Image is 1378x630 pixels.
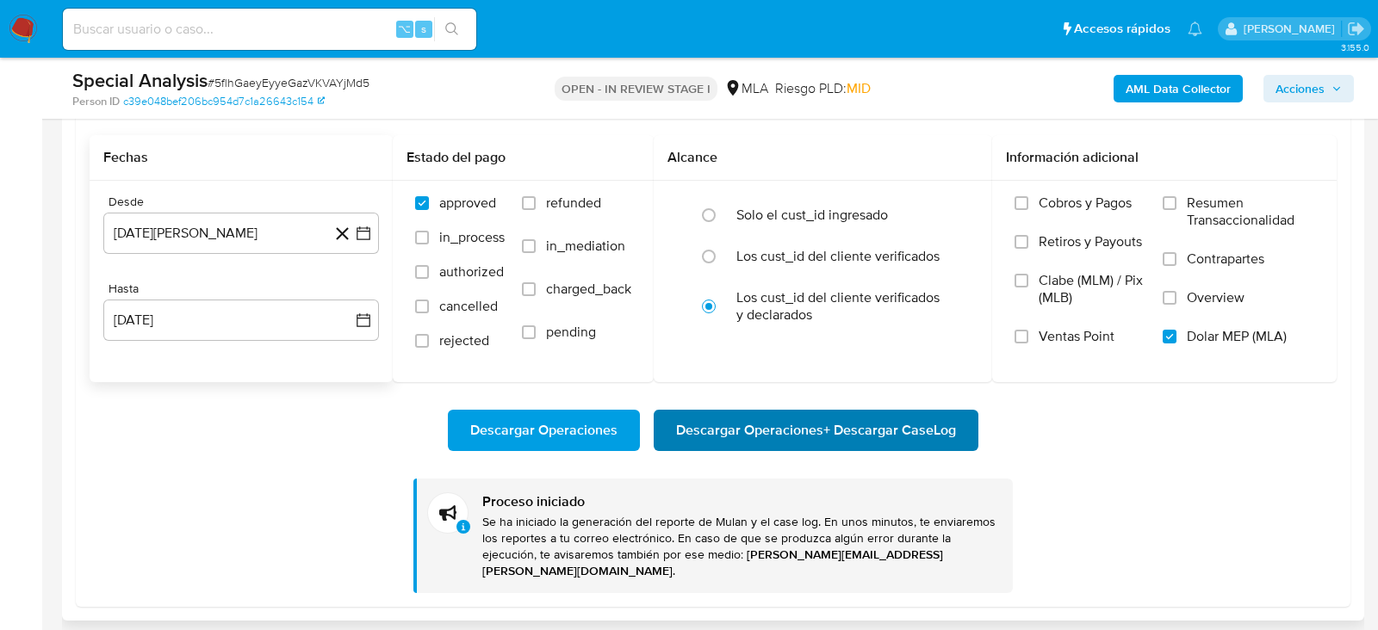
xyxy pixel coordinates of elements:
[1188,22,1202,36] a: Notificaciones
[421,21,426,37] span: s
[1341,40,1369,54] span: 3.155.0
[63,18,476,40] input: Buscar usuario o caso...
[1244,21,1341,37] p: lourdes.morinigo@mercadolibre.com
[434,17,469,41] button: search-icon
[1347,20,1365,38] a: Salir
[1126,75,1231,102] b: AML Data Collector
[123,94,325,109] a: c39e048bef206bc954d7c1a26643c154
[398,21,411,37] span: ⌥
[724,79,768,98] div: MLA
[555,77,717,101] p: OPEN - IN REVIEW STAGE I
[775,79,871,98] span: Riesgo PLD:
[847,78,871,98] span: MID
[208,74,369,91] span: # 5flhGaeyEyyeGazVKVAYjMd5
[72,66,208,94] b: Special Analysis
[1263,75,1354,102] button: Acciones
[1276,75,1325,102] span: Acciones
[1114,75,1243,102] button: AML Data Collector
[72,94,120,109] b: Person ID
[1074,20,1170,38] span: Accesos rápidos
